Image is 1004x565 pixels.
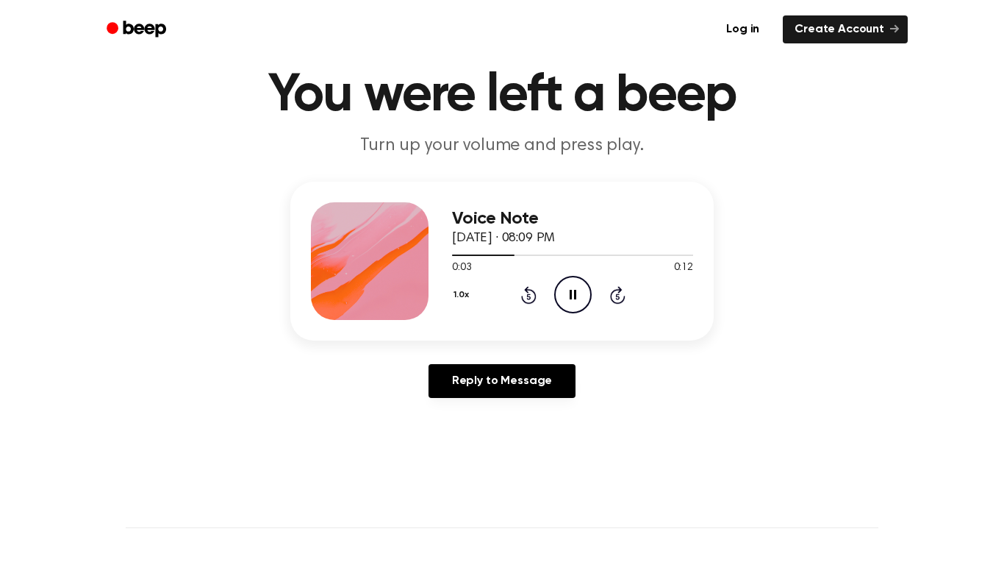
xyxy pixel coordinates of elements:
[452,209,693,229] h3: Voice Note
[126,69,878,122] h1: You were left a beep
[429,364,575,398] a: Reply to Message
[674,260,693,276] span: 0:12
[220,134,784,158] p: Turn up your volume and press play.
[452,260,471,276] span: 0:03
[452,232,555,245] span: [DATE] · 08:09 PM
[711,13,774,46] a: Log in
[452,282,474,308] button: 1.0x
[783,15,908,43] a: Create Account
[96,15,179,44] a: Beep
